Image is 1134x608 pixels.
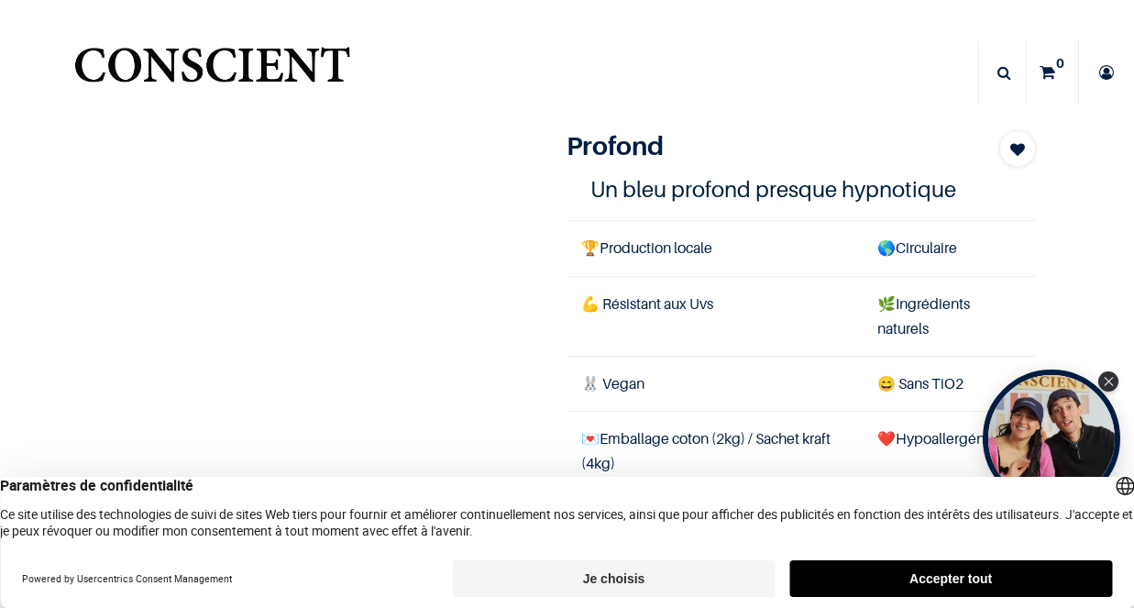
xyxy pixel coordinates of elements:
td: Emballage coton (2kg) / Sachet kraft (4kg) [567,412,862,492]
span: 🌎 [877,238,896,257]
h1: Profond [567,130,965,161]
td: ans TiO2 [863,356,1036,411]
span: 💌 [581,429,600,448]
div: Open Tolstoy widget [983,370,1120,507]
div: Tolstoy bubble widget [983,370,1120,507]
h4: Un bleu profond presque hypnotique [590,175,1012,204]
a: Logo of Conscient [71,37,354,109]
span: 💪 Résistant aux Uvs [581,294,713,313]
div: Open Tolstoy [983,370,1120,507]
span: 🐰 Vegan [581,374,644,392]
span: Add to wishlist [1010,138,1025,160]
td: ❤️Hypoallergénique [863,412,1036,492]
span: 🌿 [877,294,896,313]
td: Ingrédients naturels [863,276,1036,356]
div: Close Tolstoy widget [1098,371,1118,392]
img: Conscient [71,37,354,109]
button: Add to wishlist [999,130,1036,167]
span: 😄 S [877,374,907,392]
sup: 0 [1051,54,1069,72]
a: 0 [1027,40,1078,105]
span: 🏆 [581,238,600,257]
td: Circulaire [863,221,1036,276]
td: Production locale [567,221,862,276]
